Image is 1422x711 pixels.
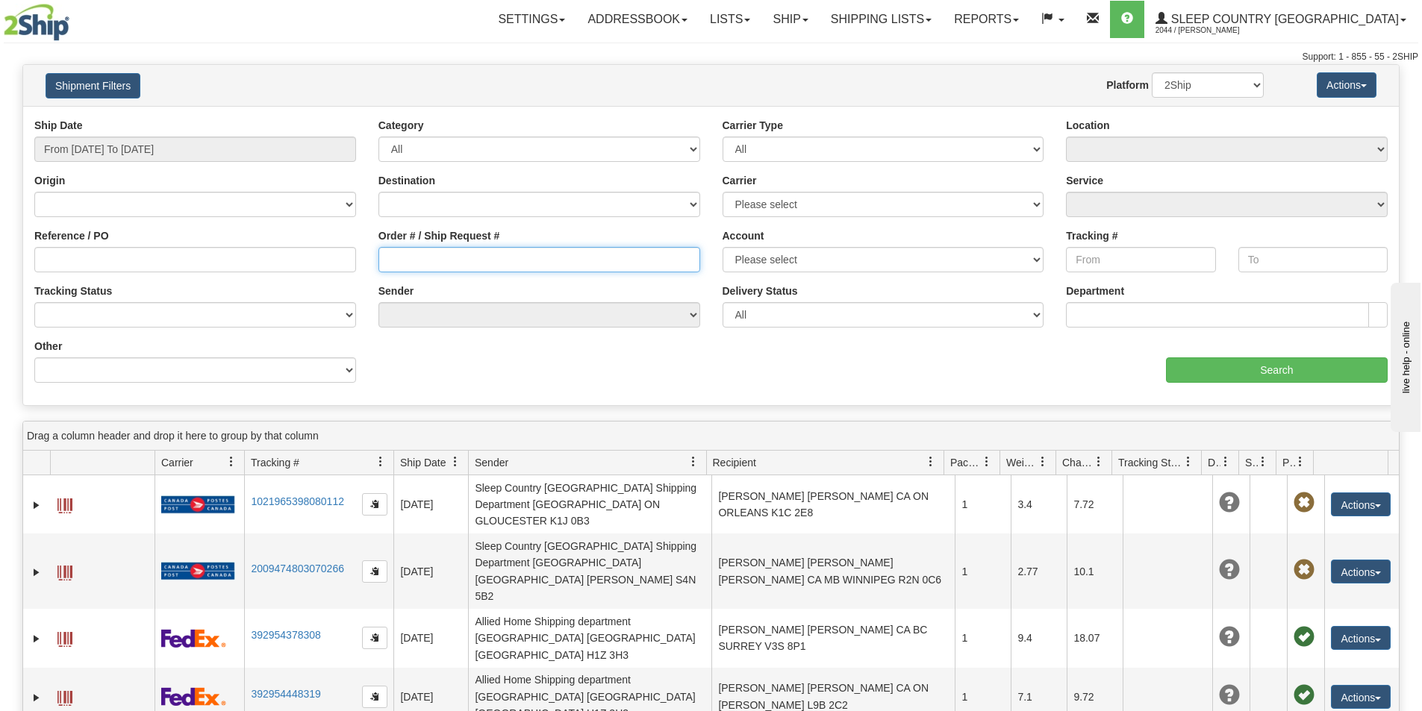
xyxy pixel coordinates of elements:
[1106,78,1149,93] label: Platform
[1388,279,1421,431] iframe: chat widget
[1062,455,1094,470] span: Charge
[1011,609,1067,667] td: 9.4
[57,684,72,708] a: Label
[23,422,1399,451] div: grid grouping header
[443,449,468,474] a: Ship Date filter column settings
[487,1,576,38] a: Settings
[1282,455,1295,470] span: Pickup Status
[1144,1,1418,38] a: Sleep Country [GEOGRAPHIC_DATA] 2044 / [PERSON_NAME]
[34,173,65,188] label: Origin
[378,173,435,188] label: Destination
[46,73,140,98] button: Shipment Filters
[29,631,44,646] a: Expand
[1238,247,1388,272] input: To
[1067,533,1123,609] td: 10.1
[723,284,798,298] label: Delivery Status
[1006,455,1038,470] span: Weight
[34,339,62,354] label: Other
[29,565,44,580] a: Expand
[699,1,761,38] a: Lists
[1294,492,1315,513] span: Pickup Not Assigned
[393,609,468,667] td: [DATE]
[4,4,69,41] img: logo2044.jpg
[1166,357,1388,383] input: Search
[761,1,819,38] a: Ship
[161,629,226,648] img: 2 - FedEx Express®
[955,609,1011,667] td: 1
[955,475,1011,533] td: 1
[468,533,711,609] td: Sleep Country [GEOGRAPHIC_DATA] Shipping Department [GEOGRAPHIC_DATA] [GEOGRAPHIC_DATA] [PERSON_N...
[918,449,944,474] a: Recipient filter column settings
[1331,492,1391,516] button: Actions
[711,609,955,667] td: [PERSON_NAME] [PERSON_NAME] CA BC SURREY V3S 8P1
[1067,475,1123,533] td: 7.72
[378,118,424,133] label: Category
[723,118,783,133] label: Carrier Type
[723,228,764,243] label: Account
[378,284,414,298] label: Sender
[711,475,955,533] td: [PERSON_NAME] [PERSON_NAME] CA ON ORLEANS K1C 2E8
[251,629,320,641] a: 392954378308
[1317,72,1376,98] button: Actions
[1331,685,1391,709] button: Actions
[974,449,1000,474] a: Packages filter column settings
[362,560,387,583] button: Copy to clipboard
[1066,173,1103,188] label: Service
[723,173,757,188] label: Carrier
[1176,449,1201,474] a: Tracking Status filter column settings
[362,627,387,649] button: Copy to clipboard
[1250,449,1276,474] a: Shipment Issues filter column settings
[1294,627,1315,648] span: Pickup Successfully created
[400,455,446,470] span: Ship Date
[1294,560,1315,580] span: Pickup Not Assigned
[1156,23,1267,38] span: 2044 / [PERSON_NAME]
[4,51,1418,63] div: Support: 1 - 855 - 55 - 2SHIP
[943,1,1030,38] a: Reports
[1011,475,1067,533] td: 3.4
[1011,533,1067,609] td: 2.77
[1245,455,1258,470] span: Shipment Issues
[1167,13,1399,25] span: Sleep Country [GEOGRAPHIC_DATA]
[161,687,226,706] img: 2 - FedEx Express®
[34,118,83,133] label: Ship Date
[1066,118,1109,133] label: Location
[251,563,344,574] a: 2009474803070266
[1066,228,1117,243] label: Tracking #
[393,533,468,609] td: [DATE]
[1294,685,1315,706] span: Pickup Successfully created
[820,1,943,38] a: Shipping lists
[1219,685,1240,706] span: Unknown
[368,449,393,474] a: Tracking # filter column settings
[161,455,193,470] span: Carrier
[711,533,955,609] td: [PERSON_NAME] [PERSON_NAME] [PERSON_NAME] CA MB WINNIPEG R2N 0C6
[251,688,320,700] a: 392954448319
[1219,627,1240,648] span: Unknown
[1331,560,1391,583] button: Actions
[1030,449,1055,474] a: Weight filter column settings
[475,455,508,470] span: Sender
[161,562,234,580] img: 20 - Canada Post
[1066,247,1215,272] input: From
[1118,455,1183,470] span: Tracking Status
[576,1,699,38] a: Addressbook
[29,498,44,513] a: Expand
[955,533,1011,609] td: 1
[468,609,711,667] td: Allied Home Shipping department [GEOGRAPHIC_DATA] [GEOGRAPHIC_DATA] [GEOGRAPHIC_DATA] H1Z 3H3
[681,449,706,474] a: Sender filter column settings
[1213,449,1238,474] a: Delivery Status filter column settings
[1066,284,1124,298] label: Department
[161,495,234,514] img: 20 - Canada Post
[57,625,72,649] a: Label
[251,495,344,507] a: 1021965398080112
[378,228,500,243] label: Order # / Ship Request #
[950,455,982,470] span: Packages
[468,475,711,533] td: Sleep Country [GEOGRAPHIC_DATA] Shipping Department [GEOGRAPHIC_DATA] ON GLOUCESTER K1J 0B3
[1219,560,1240,580] span: Unknown
[1331,626,1391,650] button: Actions
[362,493,387,516] button: Copy to clipboard
[57,559,72,583] a: Label
[362,686,387,708] button: Copy to clipboard
[1086,449,1111,474] a: Charge filter column settings
[34,284,112,298] label: Tracking Status
[251,455,299,470] span: Tracking #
